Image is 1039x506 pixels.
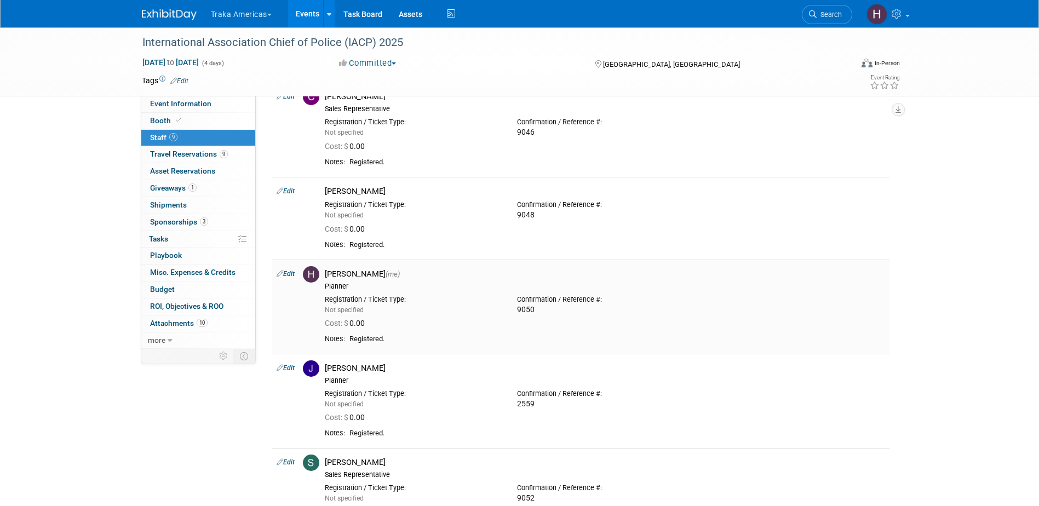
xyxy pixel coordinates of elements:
[517,399,693,409] div: 2559
[349,335,885,344] div: Registered.
[303,266,319,283] img: H.jpg
[141,298,255,315] a: ROI, Objectives & ROO
[325,269,885,279] div: [PERSON_NAME]
[303,360,319,377] img: J.jpg
[349,240,885,250] div: Registered.
[149,234,168,243] span: Tasks
[325,470,885,479] div: Sales Representative
[517,200,693,209] div: Confirmation / Reference #:
[866,4,887,25] img: Heather Fraser
[139,33,836,53] div: International Association Chief of Police (IACP) 2025
[325,319,349,327] span: Cost: $
[325,282,885,291] div: Planner
[874,59,900,67] div: In-Person
[150,285,175,294] span: Budget
[170,77,188,85] a: Edit
[325,158,345,166] div: Notes:
[349,158,885,167] div: Registered.
[141,332,255,349] a: more
[870,75,899,81] div: Event Rating
[176,117,181,123] i: Booth reservation complete
[188,183,197,192] span: 1
[150,251,182,260] span: Playbook
[603,60,740,68] span: [GEOGRAPHIC_DATA], [GEOGRAPHIC_DATA]
[150,116,183,125] span: Booth
[817,10,842,19] span: Search
[169,133,177,141] span: 9
[325,376,885,385] div: Planner
[325,118,501,127] div: Registration / Ticket Type:
[141,113,255,129] a: Booth
[517,493,693,503] div: 9052
[277,187,295,195] a: Edit
[141,130,255,146] a: Staff9
[325,200,501,209] div: Registration / Ticket Type:
[517,128,693,137] div: 9046
[325,105,885,113] div: Sales Representative
[150,302,223,311] span: ROI, Objectives & ROO
[142,75,188,86] td: Tags
[349,429,885,438] div: Registered.
[386,270,400,278] span: (me)
[325,429,345,438] div: Notes:
[141,248,255,264] a: Playbook
[325,225,369,233] span: 0.00
[150,217,208,226] span: Sponsorships
[142,9,197,20] img: ExhibitDay
[325,400,364,408] span: Not specified
[277,93,295,100] a: Edit
[335,58,400,69] button: Committed
[214,349,233,363] td: Personalize Event Tab Strip
[325,335,345,343] div: Notes:
[517,210,693,220] div: 9048
[165,58,176,67] span: to
[220,150,228,158] span: 9
[277,270,295,278] a: Edit
[141,96,255,112] a: Event Information
[325,306,364,314] span: Not specified
[325,186,885,197] div: [PERSON_NAME]
[325,389,501,398] div: Registration / Ticket Type:
[141,315,255,332] a: Attachments10
[150,183,197,192] span: Giveaways
[802,5,852,24] a: Search
[325,225,349,233] span: Cost: $
[325,319,369,327] span: 0.00
[141,197,255,214] a: Shipments
[141,264,255,281] a: Misc. Expenses & Credits
[150,319,208,327] span: Attachments
[150,150,228,158] span: Travel Reservations
[277,364,295,372] a: Edit
[277,458,295,466] a: Edit
[150,200,187,209] span: Shipments
[325,91,885,102] div: [PERSON_NAME]
[325,295,501,304] div: Registration / Ticket Type:
[517,118,693,127] div: Confirmation / Reference #:
[325,484,501,492] div: Registration / Ticket Type:
[325,129,364,136] span: Not specified
[201,60,224,67] span: (4 days)
[517,295,693,304] div: Confirmation / Reference #:
[325,142,349,151] span: Cost: $
[141,214,255,231] a: Sponsorships3
[148,336,165,344] span: more
[141,231,255,248] a: Tasks
[325,413,369,422] span: 0.00
[303,89,319,105] img: C.jpg
[325,211,364,219] span: Not specified
[150,133,177,142] span: Staff
[325,413,349,422] span: Cost: $
[325,457,885,468] div: [PERSON_NAME]
[150,268,236,277] span: Misc. Expenses & Credits
[141,281,255,298] a: Budget
[325,142,369,151] span: 0.00
[141,163,255,180] a: Asset Reservations
[303,455,319,471] img: S.jpg
[141,180,255,197] a: Giveaways1
[200,217,208,226] span: 3
[150,166,215,175] span: Asset Reservations
[233,349,255,363] td: Toggle Event Tabs
[325,363,885,373] div: [PERSON_NAME]
[141,146,255,163] a: Travel Reservations9
[142,58,199,67] span: [DATE] [DATE]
